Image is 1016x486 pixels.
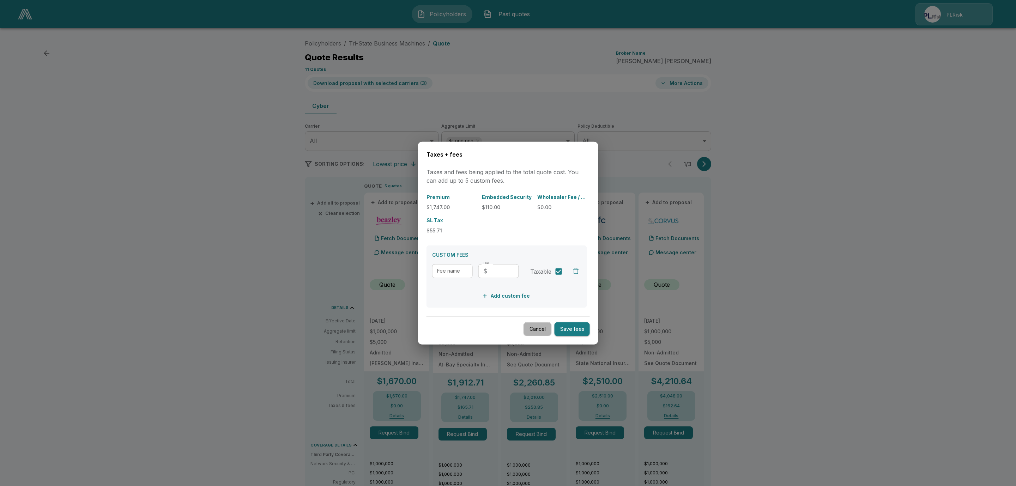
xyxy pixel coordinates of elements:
[530,267,551,275] span: Taxable
[482,193,532,200] p: Embedded Security
[481,289,533,302] button: Add custom fee
[524,322,552,336] button: Cancel
[427,216,476,224] p: SL Tax
[427,226,476,234] p: $55.71
[483,267,487,275] p: $
[432,251,581,258] p: CUSTOM FEES
[483,261,489,265] label: Fee
[537,203,587,211] p: $0.00
[427,193,476,200] p: Premium
[427,203,476,211] p: $1,747.00
[482,203,532,211] p: $110.00
[537,193,587,200] p: Wholesaler Fee / Processing fee
[555,322,590,336] button: Save fees
[427,168,590,184] p: Taxes and fees being applied to the total quote cost. You can add up to 5 custom fees.
[427,150,590,159] h6: Taxes + fees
